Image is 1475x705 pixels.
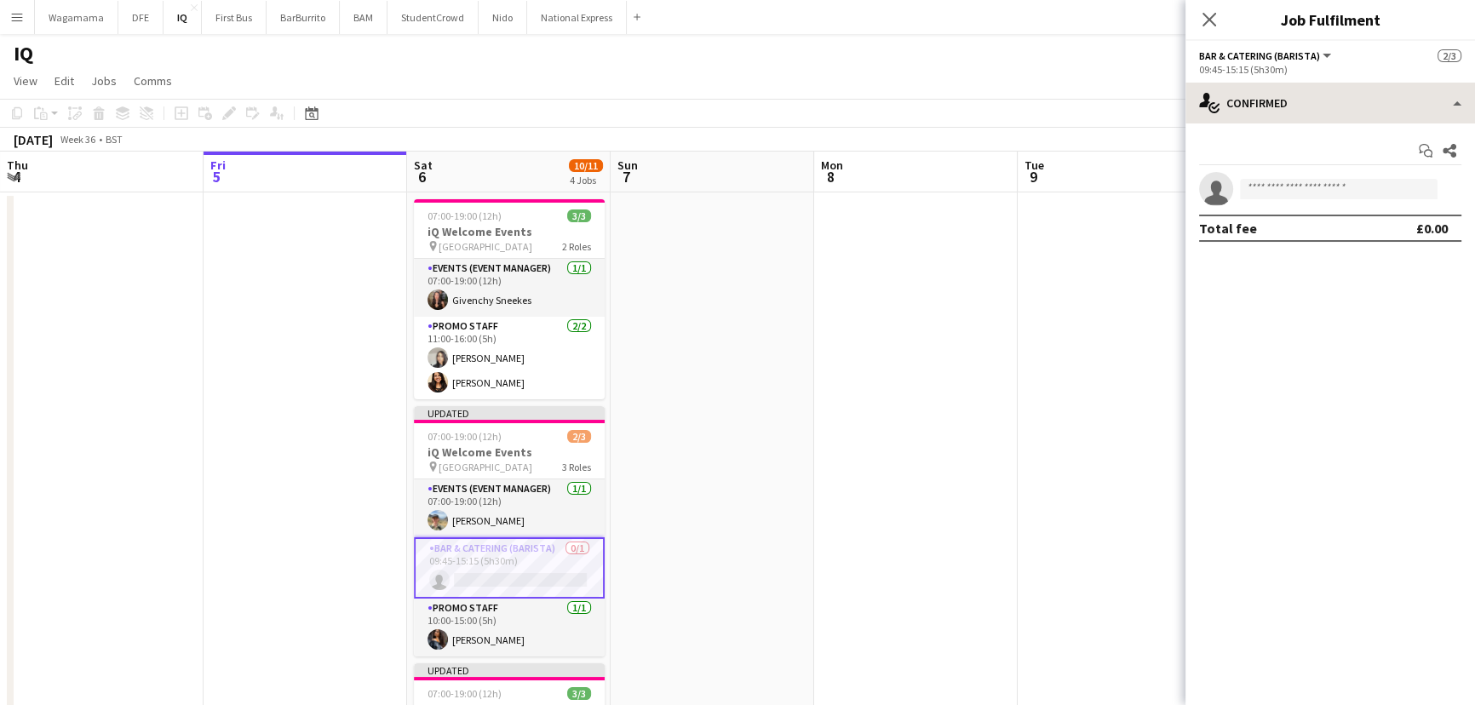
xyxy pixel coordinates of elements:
span: Mon [821,158,843,173]
span: Bar & Catering (Barista) [1199,49,1320,62]
app-card-role: Promo Staff1/110:00-15:00 (5h)[PERSON_NAME] [414,599,605,656]
button: StudentCrowd [387,1,479,34]
span: 3 Roles [562,461,591,473]
span: Week 36 [56,133,99,146]
a: Edit [48,70,81,92]
span: 2/3 [567,430,591,443]
span: Jobs [91,73,117,89]
div: 4 Jobs [570,174,602,186]
button: First Bus [202,1,267,34]
span: 2 Roles [562,240,591,253]
span: 07:00-19:00 (12h) [428,687,502,700]
span: Comms [134,73,172,89]
h3: iQ Welcome Events [414,444,605,460]
app-job-card: Updated07:00-19:00 (12h)2/3iQ Welcome Events [GEOGRAPHIC_DATA]3 RolesEvents (Event Manager)1/107:... [414,406,605,656]
span: [GEOGRAPHIC_DATA] [439,461,532,473]
span: 7 [615,167,638,186]
span: 4 [4,167,28,186]
button: National Express [527,1,627,34]
a: Jobs [84,70,123,92]
span: Tue [1024,158,1044,173]
app-card-role: Events (Event Manager)1/107:00-19:00 (12h)[PERSON_NAME] [414,479,605,537]
a: Comms [127,70,179,92]
app-card-role: Events (Event Manager)1/107:00-19:00 (12h)Givenchy Sneekes [414,259,605,317]
div: [DATE] [14,131,53,148]
span: 9 [1022,167,1044,186]
div: Updated [414,406,605,420]
span: Edit [55,73,74,89]
div: BST [106,133,123,146]
span: 10/11 [569,159,603,172]
button: Wagamama [35,1,118,34]
span: 07:00-19:00 (12h) [428,209,502,222]
span: 6 [411,167,433,186]
span: Thu [7,158,28,173]
div: Total fee [1199,220,1257,237]
span: Sun [617,158,638,173]
span: 3/3 [567,209,591,222]
h3: Job Fulfilment [1185,9,1475,31]
span: [GEOGRAPHIC_DATA] [439,240,532,253]
h3: iQ Welcome Events [414,224,605,239]
span: 3/3 [567,687,591,700]
button: Nido [479,1,527,34]
button: Bar & Catering (Barista) [1199,49,1334,62]
h1: IQ [14,41,33,66]
button: DFE [118,1,164,34]
button: BAM [340,1,387,34]
span: Fri [210,158,226,173]
app-card-role: Bar & Catering (Barista)0/109:45-15:15 (5h30m) [414,537,605,599]
div: Updated [414,663,605,677]
span: 2/3 [1438,49,1461,62]
button: BarBurrito [267,1,340,34]
span: Sat [414,158,433,173]
a: View [7,70,44,92]
span: 5 [208,167,226,186]
div: £0.00 [1416,220,1448,237]
div: 09:45-15:15 (5h30m) [1199,63,1461,76]
span: 8 [818,167,843,186]
span: View [14,73,37,89]
button: IQ [164,1,202,34]
div: Confirmed [1185,83,1475,123]
app-job-card: 07:00-19:00 (12h)3/3iQ Welcome Events [GEOGRAPHIC_DATA]2 RolesEvents (Event Manager)1/107:00-19:0... [414,199,605,399]
span: 07:00-19:00 (12h) [428,430,502,443]
app-card-role: Promo Staff2/211:00-16:00 (5h)[PERSON_NAME][PERSON_NAME] [414,317,605,399]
